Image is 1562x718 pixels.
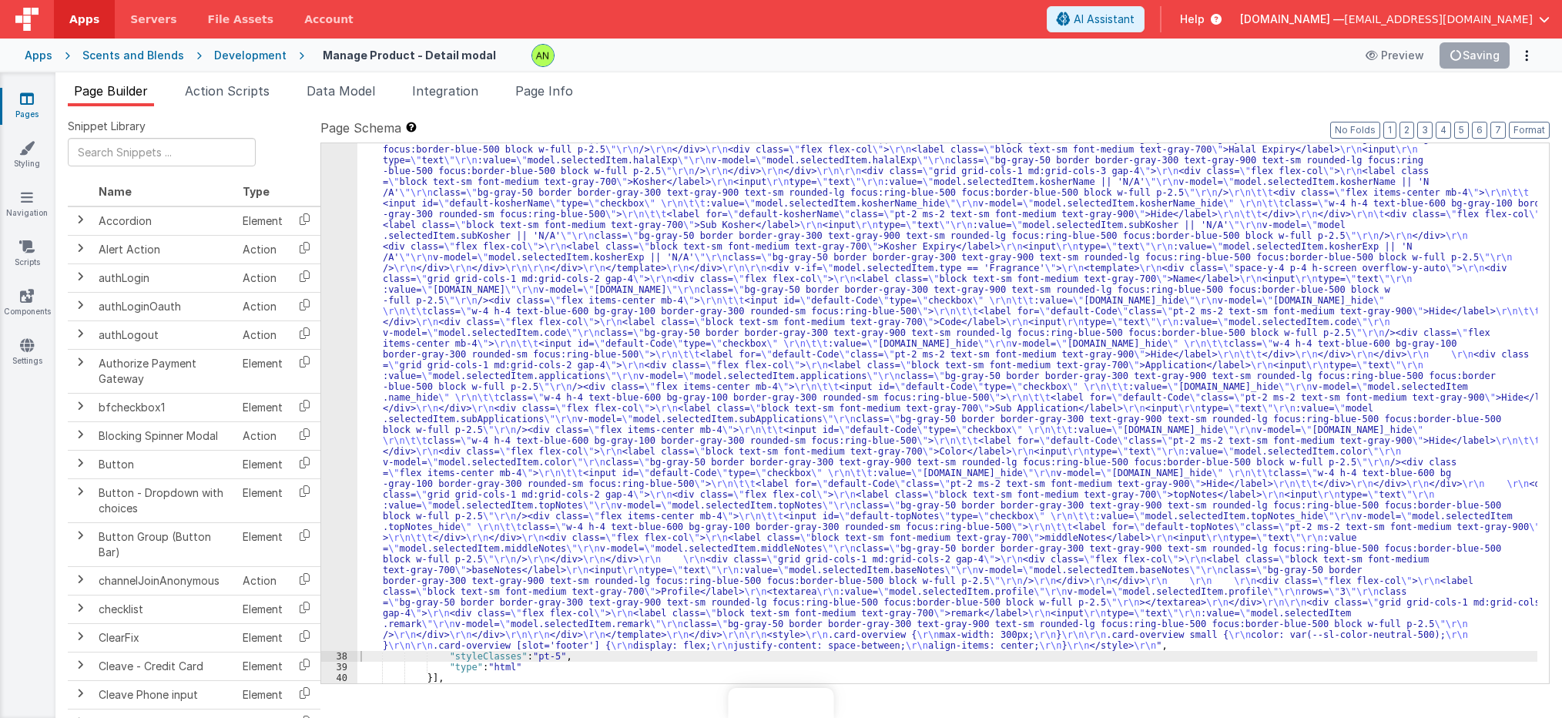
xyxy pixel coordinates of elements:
[321,651,357,662] div: 38
[236,320,289,349] td: Action
[1047,6,1145,32] button: AI Assistant
[208,12,274,27] span: File Assets
[236,393,289,421] td: Element
[1344,12,1533,27] span: [EMAIL_ADDRESS][DOMAIN_NAME]
[1440,42,1510,69] button: Saving
[1490,122,1506,139] button: 7
[236,566,289,595] td: Action
[74,83,148,99] span: Page Builder
[1240,12,1550,27] button: [DOMAIN_NAME] — [EMAIL_ADDRESS][DOMAIN_NAME]
[1454,122,1469,139] button: 5
[1180,12,1205,27] span: Help
[236,478,289,522] td: Element
[243,185,270,198] span: Type
[130,12,176,27] span: Servers
[82,48,184,63] div: Scents and Blends
[236,623,289,652] td: Element
[323,49,496,61] h4: Manage Product - Detail modal
[92,652,236,680] td: Cleave - Credit Card
[92,263,236,292] td: authLogin
[185,83,270,99] span: Action Scripts
[1399,122,1414,139] button: 2
[92,349,236,393] td: Authorize Payment Gateway
[92,320,236,349] td: authLogout
[412,83,478,99] span: Integration
[321,673,357,683] div: 40
[236,263,289,292] td: Action
[214,48,287,63] div: Development
[320,119,401,137] span: Page Schema
[1472,122,1487,139] button: 6
[236,206,289,236] td: Element
[92,421,236,450] td: Blocking Spinner Modal
[307,83,375,99] span: Data Model
[92,393,236,421] td: bfcheckbox1
[1330,122,1380,139] button: No Folds
[68,138,256,166] input: Search Snippets ...
[1240,12,1344,27] span: [DOMAIN_NAME] —
[236,235,289,263] td: Action
[1356,43,1433,68] button: Preview
[92,235,236,263] td: Alert Action
[1417,122,1433,139] button: 3
[1516,45,1537,66] button: Options
[92,292,236,320] td: authLoginOauth
[92,680,236,709] td: Cleave Phone input
[92,450,236,478] td: Button
[236,522,289,566] td: Element
[236,292,289,320] td: Action
[99,185,132,198] span: Name
[236,349,289,393] td: Element
[92,478,236,522] td: Button - Dropdown with choices
[92,623,236,652] td: ClearFix
[25,48,52,63] div: Apps
[236,421,289,450] td: Action
[68,119,146,134] span: Snippet Library
[1074,12,1135,27] span: AI Assistant
[236,652,289,680] td: Element
[92,566,236,595] td: channelJoinAnonymous
[92,522,236,566] td: Button Group (Button Bar)
[1436,122,1451,139] button: 4
[92,206,236,236] td: Accordion
[236,595,289,623] td: Element
[321,662,357,673] div: 39
[532,45,554,66] img: 1ed2b4006576416bae4b007ab5b07290
[92,595,236,623] td: checklist
[1383,122,1396,139] button: 1
[69,12,99,27] span: Apps
[1509,122,1550,139] button: Format
[515,83,573,99] span: Page Info
[236,680,289,709] td: Element
[236,450,289,478] td: Element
